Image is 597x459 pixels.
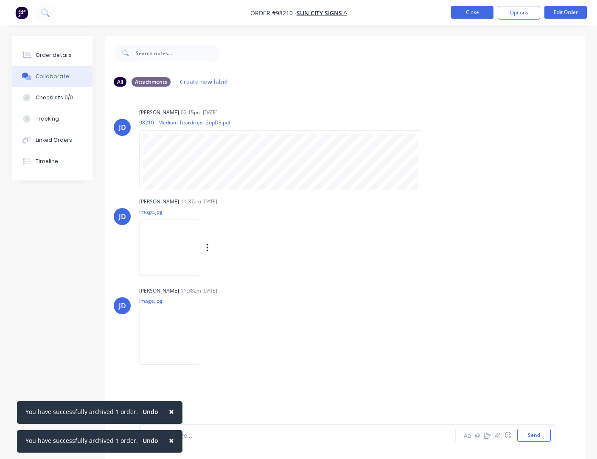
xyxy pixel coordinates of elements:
div: All [114,77,126,87]
div: JD [119,122,126,132]
div: [PERSON_NAME] [139,287,179,295]
button: Options [498,6,540,20]
div: JD [119,211,126,222]
button: Undo [138,405,163,418]
div: Checklists 0/0 [36,94,73,101]
button: Collaborate [12,66,92,87]
button: Checklists 0/0 [12,87,92,108]
button: Send [517,429,551,442]
div: You have successfully archived 1 order. [25,407,138,416]
div: Order details [36,51,72,59]
button: Aa [462,430,472,440]
p: image.jpg [139,297,209,304]
div: Attachments [132,77,171,87]
button: Create new label [176,76,233,87]
div: 11:38am [DATE] [181,287,217,295]
p: image.jpg [139,208,295,215]
input: Search notes... [136,45,220,62]
div: [PERSON_NAME] [139,109,179,116]
p: 98210 - Medium Teardrops_2upDS.pdf [139,119,431,126]
div: You have successfully archived 1 order. [25,436,138,445]
img: Factory [15,6,28,19]
span: Order #98210 - [250,9,297,17]
div: 02:15pm [DATE] [181,109,218,116]
button: Close [160,430,182,451]
div: Tracking [36,115,59,123]
button: Undo [138,434,163,447]
div: [PERSON_NAME] [139,198,179,206]
span: × [169,434,174,446]
div: JD [119,301,126,311]
button: Timeline [12,151,92,172]
button: Order details [12,45,92,66]
button: Tracking [12,108,92,130]
div: Linked Orders [36,136,72,144]
div: 11:37am [DATE] [181,198,217,206]
button: Close [160,401,182,422]
div: Collaborate [36,73,69,80]
button: @ [472,430,482,440]
div: Timeline [36,158,58,165]
button: ☺ [503,430,513,440]
a: SUN CITY SIGNS ^ [297,9,347,17]
button: Edit Order [544,6,587,19]
button: Linked Orders [12,130,92,151]
span: × [169,405,174,417]
button: Close [451,6,493,19]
